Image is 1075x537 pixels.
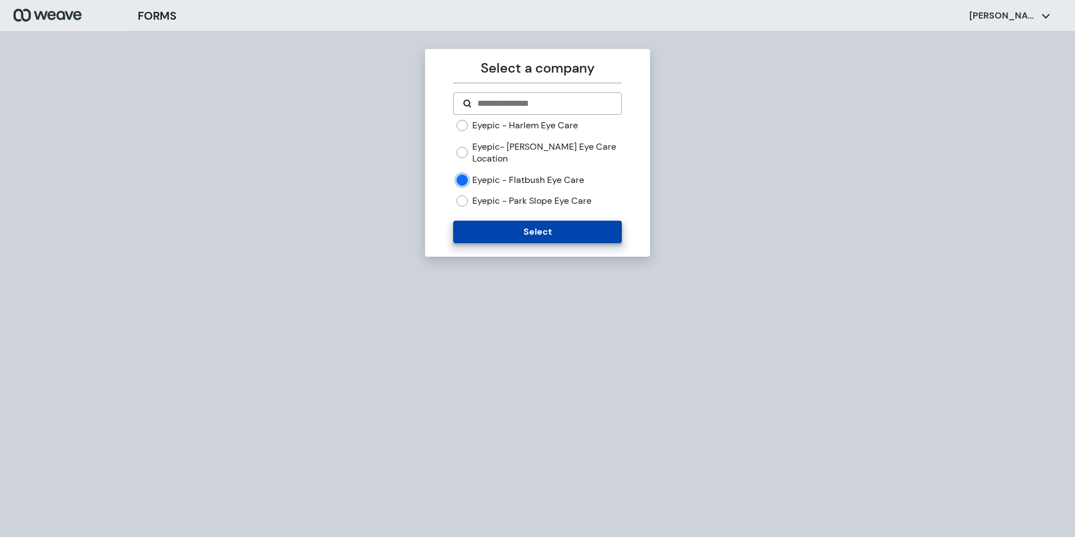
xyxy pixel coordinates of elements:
[453,221,621,243] button: Select
[138,7,177,24] h3: FORMS
[472,195,591,207] label: Eyepic - Park Slope Eye Care
[969,10,1037,22] p: [PERSON_NAME]
[472,119,578,132] label: Eyepic - Harlem Eye Care
[472,141,621,165] label: Eyepic- [PERSON_NAME] Eye Care Location
[472,174,584,186] label: Eyepic - Flatbush Eye Care
[476,97,612,110] input: Search
[453,58,621,78] p: Select a company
